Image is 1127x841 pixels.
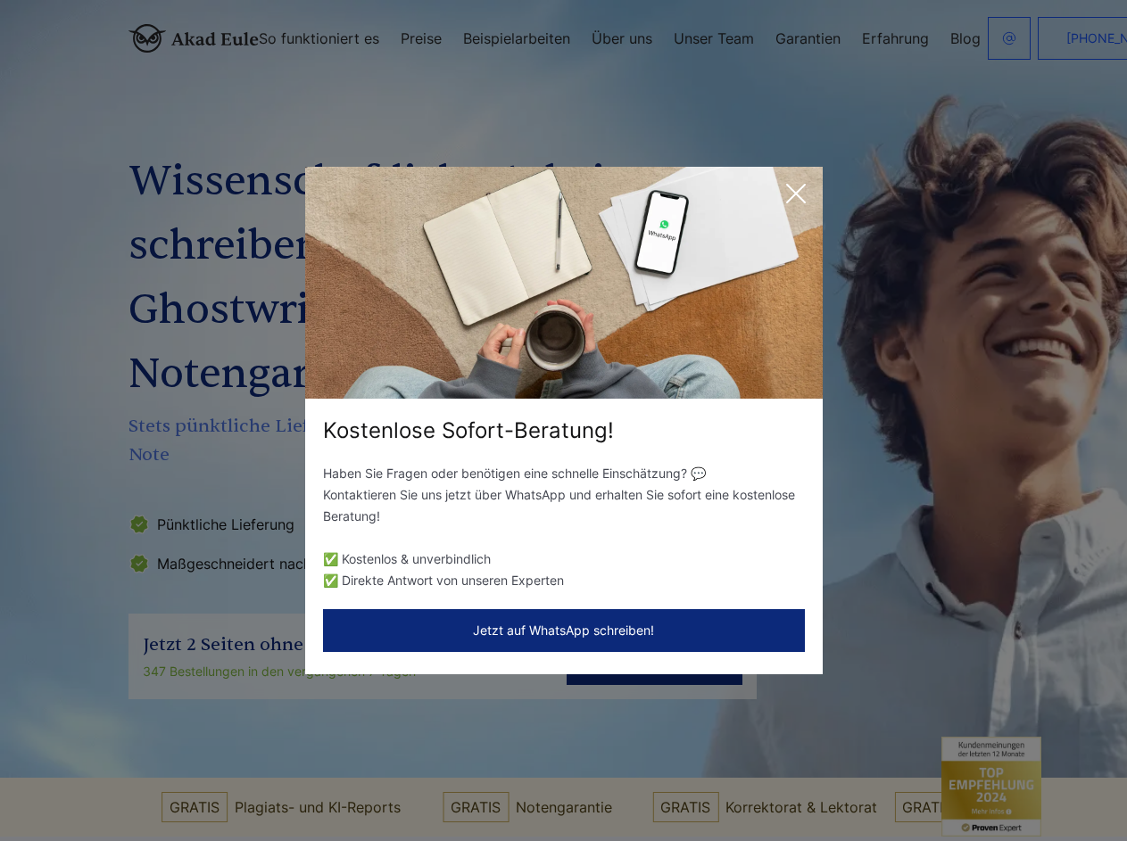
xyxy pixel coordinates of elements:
[128,24,259,53] img: logo
[950,31,981,45] a: Blog
[775,31,841,45] a: Garantien
[862,31,929,45] a: Erfahrung
[323,548,805,570] li: ✅ Kostenlos & unverbindlich
[323,609,805,652] button: Jetzt auf WhatsApp schreiben!
[401,31,442,45] a: Preise
[323,463,805,527] p: Haben Sie Fragen oder benötigen eine schnelle Einschätzung? 💬 Kontaktieren Sie uns jetzt über Wha...
[323,570,805,591] li: ✅ Direkte Antwort von unseren Experten
[259,31,379,45] a: So funktioniert es
[592,31,652,45] a: Über uns
[305,416,823,445] div: Kostenlose Sofort-Beratung!
[463,31,570,45] a: Beispielarbeiten
[305,167,823,399] img: exit
[674,31,754,45] a: Unser Team
[1002,31,1016,45] img: email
